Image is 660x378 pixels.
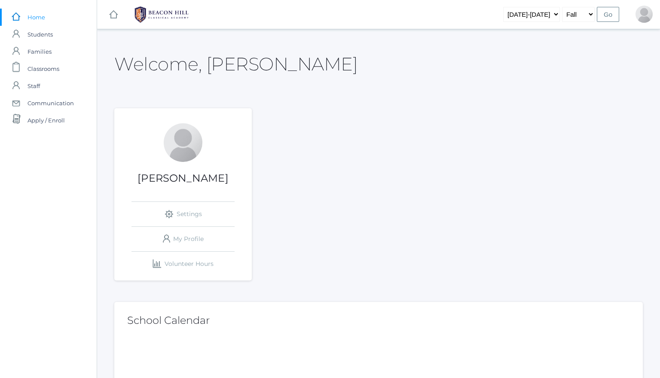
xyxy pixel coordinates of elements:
[114,173,252,184] h1: [PERSON_NAME]
[114,54,357,74] h2: Welcome, [PERSON_NAME]
[597,7,619,22] input: Go
[27,60,59,77] span: Classrooms
[131,202,235,226] a: Settings
[27,26,53,43] span: Students
[129,4,194,25] img: 1_BHCALogos-05.png
[164,123,202,162] div: Jaimie Watson
[127,315,630,326] h2: School Calendar
[27,43,52,60] span: Families
[27,77,40,94] span: Staff
[636,6,653,23] div: Jaimie Watson
[27,112,65,129] span: Apply / Enroll
[27,94,74,112] span: Communication
[27,9,45,26] span: Home
[131,227,235,251] a: My Profile
[131,252,235,276] a: Volunteer Hours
